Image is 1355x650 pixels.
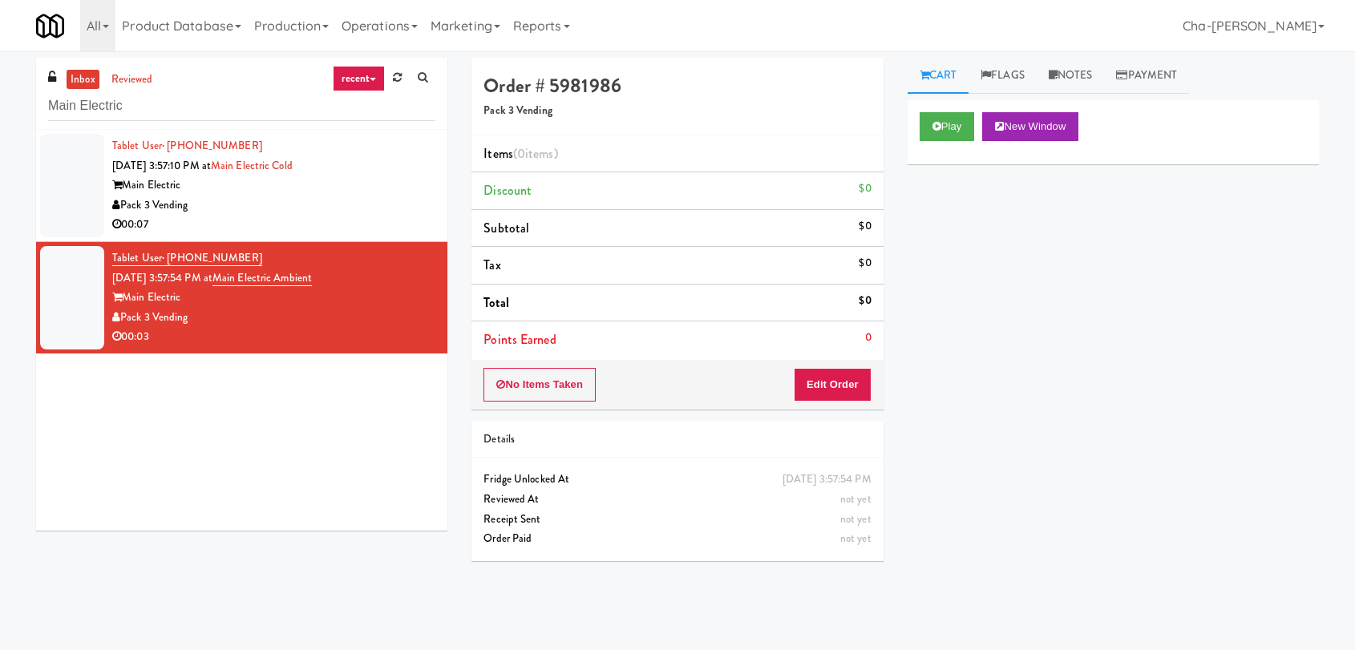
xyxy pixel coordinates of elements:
div: Main Electric [112,288,435,308]
div: Details [483,430,871,450]
div: 00:03 [112,327,435,347]
span: [DATE] 3:57:10 PM at [112,158,211,173]
div: Pack 3 Vending [112,308,435,328]
h4: Order # 5981986 [483,75,871,96]
span: Discount [483,181,532,200]
div: $0 [859,179,871,199]
a: Main Electric Cold [211,158,293,173]
button: Edit Order [794,368,872,402]
div: $0 [859,291,871,311]
span: Points Earned [483,330,556,349]
a: inbox [67,70,99,90]
div: $0 [859,253,871,273]
a: recent [333,66,386,91]
span: Total [483,293,509,312]
a: reviewed [107,70,157,90]
li: Tablet User· [PHONE_NUMBER][DATE] 3:57:54 PM atMain Electric AmbientMain ElectricPack 3 Vending00:03 [36,242,447,353]
a: Tablet User· [PHONE_NUMBER] [112,138,262,153]
div: [DATE] 3:57:54 PM [783,470,872,490]
img: Micromart [36,12,64,40]
button: No Items Taken [483,368,596,402]
span: Items [483,144,557,163]
div: Reviewed At [483,490,871,510]
span: Tax [483,256,500,274]
a: Notes [1037,58,1105,94]
span: not yet [840,511,872,527]
span: not yet [840,531,872,546]
div: Fridge Unlocked At [483,470,871,490]
button: Play [920,112,975,141]
div: 00:07 [112,215,435,235]
a: Tablet User· [PHONE_NUMBER] [112,250,262,266]
span: · [PHONE_NUMBER] [162,138,262,153]
div: Main Electric [112,176,435,196]
div: $0 [859,216,871,236]
input: Search vision orders [48,91,435,121]
span: Subtotal [483,219,529,237]
a: Flags [969,58,1037,94]
span: [DATE] 3:57:54 PM at [112,270,212,285]
span: not yet [840,491,872,507]
div: Receipt Sent [483,510,871,530]
h5: Pack 3 Vending [483,105,871,117]
a: Cart [908,58,969,94]
div: Order Paid [483,529,871,549]
button: New Window [982,112,1078,141]
a: Payment [1104,58,1189,94]
a: Main Electric Ambient [212,270,312,286]
div: 0 [865,328,872,348]
div: Pack 3 Vending [112,196,435,216]
span: · [PHONE_NUMBER] [162,250,262,265]
li: Tablet User· [PHONE_NUMBER][DATE] 3:57:10 PM atMain Electric ColdMain ElectricPack 3 Vending00:07 [36,130,447,242]
span: (0 ) [513,144,558,163]
ng-pluralize: items [525,144,554,163]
